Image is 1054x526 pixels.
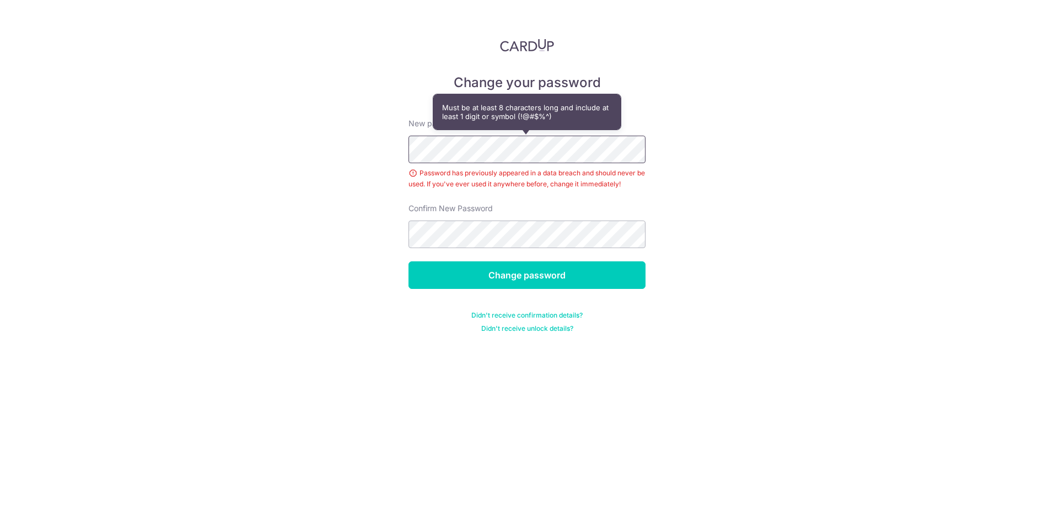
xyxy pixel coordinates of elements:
[500,39,554,52] img: CardUp Logo
[471,311,583,320] a: Didn't receive confirmation details?
[408,261,646,289] input: Change password
[408,118,463,129] label: New password
[433,94,621,130] div: Must be at least 8 characters long and include at least 1 digit or symbol (!@#$%^)
[408,168,646,190] div: Password has previously appeared in a data breach and should never be used. If you've ever used i...
[408,203,493,214] label: Confirm New Password
[408,74,646,92] h5: Change your password
[481,324,573,333] a: Didn't receive unlock details?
